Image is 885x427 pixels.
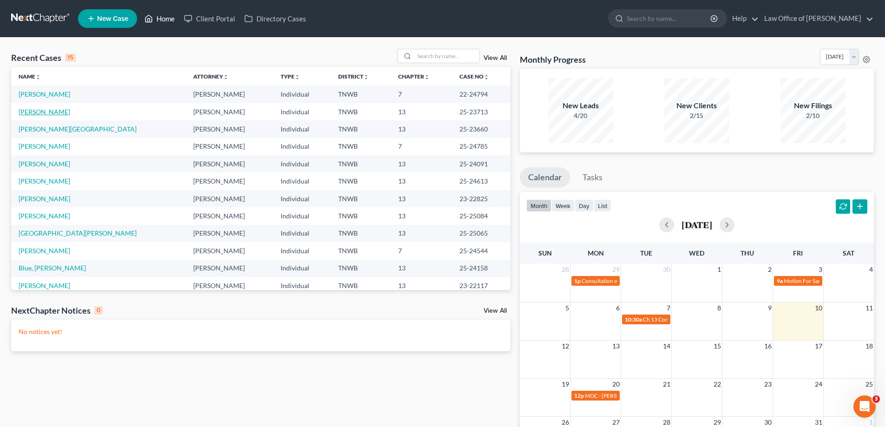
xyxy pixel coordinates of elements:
td: TNWB [331,103,391,120]
td: TNWB [331,120,391,138]
td: 7 [391,242,452,259]
td: TNWB [331,207,391,224]
span: 11 [865,302,874,314]
td: Individual [273,85,331,103]
button: week [551,199,575,212]
a: [PERSON_NAME][GEOGRAPHIC_DATA] [19,125,137,133]
td: [PERSON_NAME] [186,242,273,259]
a: Attorneyunfold_more [193,73,229,80]
div: Recent Cases [11,52,76,63]
span: 10:30a [625,316,642,323]
span: Consultation w/[PERSON_NAME] - Emergency 13 [582,277,702,284]
span: 1p [574,277,581,284]
input: Search by name... [414,49,479,63]
td: [PERSON_NAME] [186,277,273,294]
td: TNWB [331,190,391,207]
i: unfold_more [223,74,229,80]
td: 25-24613 [452,172,511,190]
td: 13 [391,190,452,207]
div: 15 [65,53,76,62]
a: Nameunfold_more [19,73,41,80]
td: 13 [391,103,452,120]
p: No notices yet! [19,327,503,336]
td: TNWB [331,242,391,259]
span: 18 [865,341,874,352]
td: 25-24091 [452,155,511,172]
span: Thu [741,249,754,257]
span: 9 [767,302,773,314]
span: 12p [574,392,584,399]
a: [PERSON_NAME] [19,212,70,220]
span: 5 [564,302,570,314]
td: 13 [391,277,452,294]
td: Individual [273,207,331,224]
a: Calendar [520,167,570,188]
span: 8 [716,302,722,314]
span: MOC - [PERSON_NAME] [585,392,645,399]
td: 25-23713 [452,103,511,120]
span: 17 [814,341,823,352]
a: Case Nounfold_more [459,73,489,80]
span: 16 [763,341,773,352]
span: 1 [716,264,722,275]
td: [PERSON_NAME] [186,155,273,172]
span: 14 [662,341,671,352]
i: unfold_more [35,74,41,80]
td: Individual [273,120,331,138]
td: Individual [273,155,331,172]
td: [PERSON_NAME] [186,207,273,224]
td: Individual [273,277,331,294]
a: [PERSON_NAME] [19,282,70,289]
td: 25-25084 [452,207,511,224]
td: 25-23660 [452,120,511,138]
span: 6 [615,302,621,314]
span: 20 [611,379,621,390]
span: 4 [868,264,874,275]
span: 15 [713,341,722,352]
span: 3 [872,395,880,403]
a: [PERSON_NAME] [19,247,70,255]
td: Individual [273,190,331,207]
a: Chapterunfold_more [398,73,430,80]
td: 22-24794 [452,85,511,103]
a: [PERSON_NAME] [19,108,70,116]
span: Sat [843,249,854,257]
button: day [575,199,594,212]
a: Typeunfold_more [281,73,300,80]
span: 21 [662,379,671,390]
td: Individual [273,172,331,190]
td: [PERSON_NAME] [186,103,273,120]
span: 3 [818,264,823,275]
div: 0 [94,306,103,315]
td: 25-24158 [452,260,511,277]
span: 23 [763,379,773,390]
i: unfold_more [424,74,430,80]
td: [PERSON_NAME] [186,172,273,190]
td: 25-25065 [452,225,511,242]
span: Mon [588,249,604,257]
a: Blue, [PERSON_NAME] [19,264,86,272]
span: 9a [777,277,783,284]
td: 23-22117 [452,277,511,294]
td: [PERSON_NAME] [186,190,273,207]
a: View All [484,55,507,61]
span: 19 [561,379,570,390]
td: [PERSON_NAME] [186,225,273,242]
span: 2 [767,264,773,275]
button: month [526,199,551,212]
span: 12 [561,341,570,352]
a: Law Office of [PERSON_NAME] [760,10,873,27]
td: [PERSON_NAME] [186,138,273,155]
td: TNWB [331,138,391,155]
td: TNWB [331,277,391,294]
span: Ch 13 Consultation w/[PERSON_NAME] [643,316,741,323]
div: 4/20 [548,111,613,120]
td: Individual [273,138,331,155]
a: View All [484,308,507,314]
td: 13 [391,207,452,224]
a: [GEOGRAPHIC_DATA][PERSON_NAME] [19,229,137,237]
td: Individual [273,225,331,242]
span: 30 [662,264,671,275]
td: Individual [273,103,331,120]
a: [PERSON_NAME] [19,177,70,185]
